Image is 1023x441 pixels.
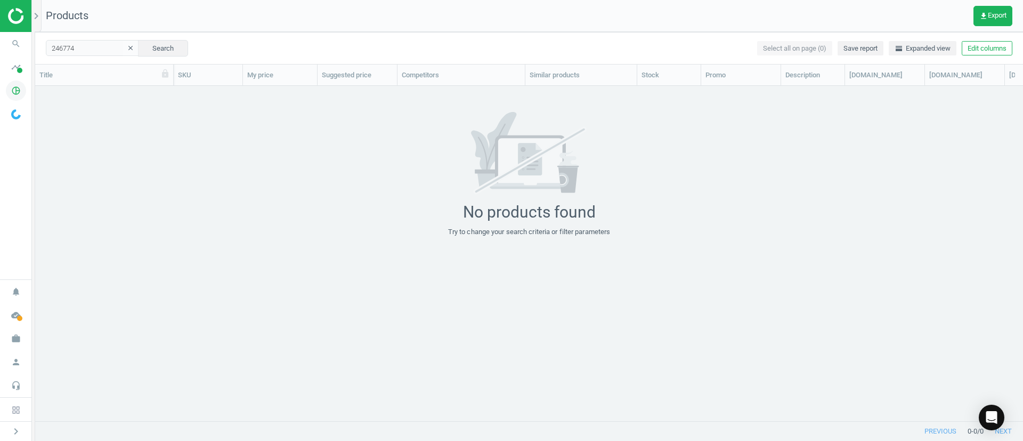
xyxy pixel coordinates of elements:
[448,227,611,237] div: Try to change your search criteria or filter parameters
[962,41,1012,56] button: Edit columns
[6,375,26,396] i: headset_mic
[968,427,977,436] span: 0 - 0
[46,40,139,56] input: SKU/Title search
[705,70,776,80] div: Promo
[6,328,26,349] i: work
[402,70,521,80] div: Competitors
[178,70,238,80] div: SKU
[913,422,968,441] button: previous
[35,86,1023,408] div: grid
[849,70,920,80] div: [DOMAIN_NAME]
[979,12,1006,20] span: Export
[6,34,26,54] i: search
[138,40,188,56] button: Search
[30,10,43,22] i: chevron_right
[247,70,313,80] div: My price
[463,203,596,222] div: No products found
[530,70,632,80] div: Similar products
[979,12,988,20] i: get_app
[984,422,1023,441] button: next
[451,112,607,195] img: 7171a7ce662e02b596aeec34d53f281b.svg
[127,44,134,52] i: clear
[6,282,26,302] i: notifications
[895,44,903,53] i: horizontal_split
[11,109,21,119] img: wGWNvw8QSZomAAAAABJRU5ErkJggg==
[46,9,88,22] span: Products
[838,41,883,56] button: Save report
[973,6,1012,26] button: get_appExport
[6,352,26,372] i: person
[322,70,393,80] div: Suggested price
[763,44,826,53] span: Select all on page (0)
[123,41,139,56] button: clear
[785,70,840,80] div: Description
[642,70,696,80] div: Stock
[929,70,1000,80] div: [DOMAIN_NAME]
[843,44,878,53] span: Save report
[3,424,29,438] button: chevron_right
[979,405,1004,430] div: Open Intercom Messenger
[8,8,84,24] img: ajHJNr6hYgQAAAAASUVORK5CYII=
[757,41,832,56] button: Select all on page (0)
[895,44,951,53] span: Expanded view
[10,425,22,438] i: chevron_right
[6,305,26,325] i: cloud_done
[39,70,169,80] div: Title
[889,41,956,56] button: horizontal_splitExpanded view
[977,427,984,436] span: / 0
[6,57,26,77] i: timeline
[6,81,26,101] i: pie_chart_outlined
